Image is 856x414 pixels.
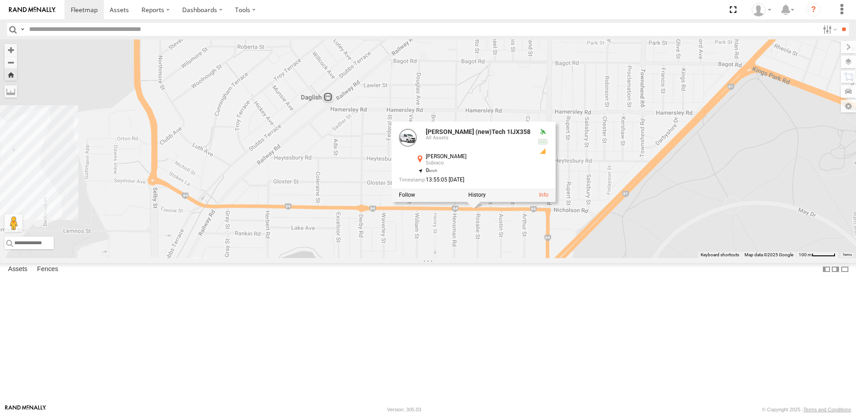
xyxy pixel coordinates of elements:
[538,148,548,155] div: GSM Signal = 2
[387,407,421,412] div: Version: 305.03
[799,252,812,257] span: 100 m
[4,85,17,98] label: Measure
[9,7,56,13] img: rand-logo.svg
[4,263,32,276] label: Assets
[840,263,849,276] label: Hide Summary Table
[539,192,548,198] a: View Asset Details
[831,263,840,276] label: Dock Summary Table to the Right
[749,3,775,17] div: Amy Rowlands
[426,154,531,160] div: [PERSON_NAME]
[4,214,22,232] button: Drag Pegman onto the map to open Street View
[843,253,852,257] a: Terms
[819,23,839,36] label: Search Filter Options
[538,129,548,136] div: Valid GPS Fix
[399,177,531,183] div: Date/time of location update
[796,252,838,258] button: Map scale: 100 m per 49 pixels
[399,192,415,198] label: Realtime tracking of Asset
[5,405,46,414] a: Visit our Website
[762,407,851,412] div: © Copyright 2025 -
[538,138,548,146] div: No voltage information received from this device.
[426,161,531,166] div: Subiaco
[806,3,821,17] i: ?
[822,263,831,276] label: Dock Summary Table to the Left
[426,136,531,141] div: All Assets
[399,129,417,147] a: View Asset Details
[4,69,17,81] button: Zoom Home
[745,252,793,257] span: Map data ©2025 Google
[804,407,851,412] a: Terms and Conditions
[841,100,856,112] label: Map Settings
[468,192,486,198] label: View Asset History
[4,56,17,69] button: Zoom out
[701,252,739,258] button: Keyboard shortcuts
[426,168,438,174] span: 0
[426,128,531,135] a: [PERSON_NAME] (new)Tech 1IJX358
[33,263,63,276] label: Fences
[19,23,26,36] label: Search Query
[4,44,17,56] button: Zoom in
